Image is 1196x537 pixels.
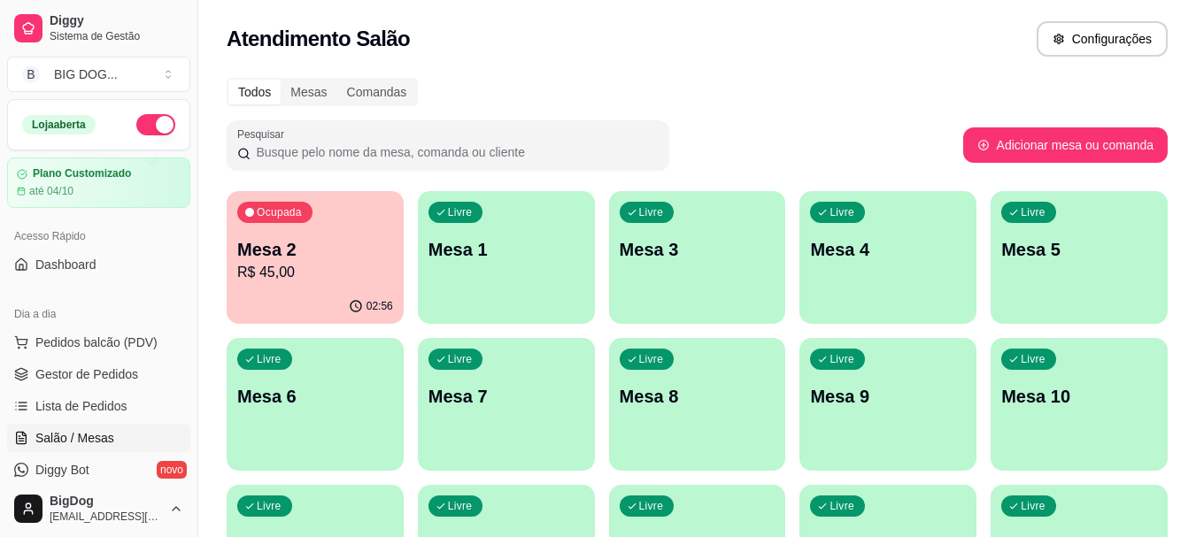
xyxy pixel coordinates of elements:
[7,222,190,250] div: Acesso Rápido
[1001,237,1157,262] p: Mesa 5
[418,191,595,324] button: LivreMesa 1
[7,360,190,388] a: Gestor de Pedidos
[810,237,966,262] p: Mesa 4
[609,338,786,471] button: LivreMesa 8
[639,499,664,513] p: Livre
[227,25,410,53] h2: Atendimento Salão
[228,80,281,104] div: Todos
[29,184,73,198] article: até 04/10
[7,7,190,50] a: DiggySistema de Gestão
[251,143,659,161] input: Pesquisar
[50,494,162,510] span: BigDog
[609,191,786,324] button: LivreMesa 3
[257,499,282,513] p: Livre
[799,338,976,471] button: LivreMesa 9
[963,127,1168,163] button: Adicionar mesa ou comanda
[620,384,775,409] p: Mesa 8
[35,365,138,383] span: Gestor de Pedidos
[50,29,183,43] span: Sistema de Gestão
[54,65,118,83] div: BIG DOG ...
[7,157,190,208] a: Plano Customizadoaté 04/10
[639,352,664,366] p: Livre
[35,429,114,447] span: Salão / Mesas
[7,487,190,530] button: BigDog[EMAIL_ADDRESS][DOMAIN_NAME]
[7,424,190,452] a: Salão / Mesas
[35,461,89,479] span: Diggy Bot
[237,237,393,262] p: Mesa 2
[448,352,473,366] p: Livre
[1001,384,1157,409] p: Mesa 10
[227,191,404,324] button: OcupadaMesa 2R$ 45,0002:56
[22,115,96,134] div: Loja aberta
[799,191,976,324] button: LivreMesa 4
[35,397,127,415] span: Lista de Pedidos
[50,510,162,524] span: [EMAIL_ADDRESS][DOMAIN_NAME]
[620,237,775,262] p: Mesa 3
[237,384,393,409] p: Mesa 6
[136,114,175,135] button: Alterar Status
[7,392,190,420] a: Lista de Pedidos
[991,191,1168,324] button: LivreMesa 5
[7,250,190,279] a: Dashboard
[237,262,393,283] p: R$ 45,00
[7,456,190,484] a: Diggy Botnovo
[829,499,854,513] p: Livre
[428,237,584,262] p: Mesa 1
[257,352,282,366] p: Livre
[281,80,336,104] div: Mesas
[1021,205,1046,219] p: Livre
[448,499,473,513] p: Livre
[7,300,190,328] div: Dia a dia
[1021,352,1046,366] p: Livre
[7,57,190,92] button: Select a team
[810,384,966,409] p: Mesa 9
[418,338,595,471] button: LivreMesa 7
[448,205,473,219] p: Livre
[50,13,183,29] span: Diggy
[227,338,404,471] button: LivreMesa 6
[237,127,290,142] label: Pesquisar
[22,65,40,83] span: B
[991,338,1168,471] button: LivreMesa 10
[35,256,96,273] span: Dashboard
[35,334,158,351] span: Pedidos balcão (PDV)
[257,205,302,219] p: Ocupada
[367,299,393,313] p: 02:56
[829,352,854,366] p: Livre
[33,167,131,180] article: Plano Customizado
[1037,21,1168,57] button: Configurações
[639,205,664,219] p: Livre
[829,205,854,219] p: Livre
[337,80,417,104] div: Comandas
[7,328,190,357] button: Pedidos balcão (PDV)
[428,384,584,409] p: Mesa 7
[1021,499,1046,513] p: Livre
